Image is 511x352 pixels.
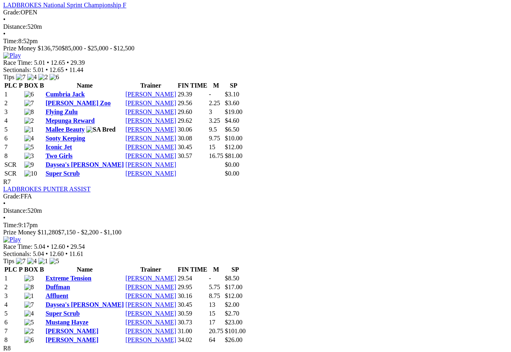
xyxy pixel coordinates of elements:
span: Time: [3,38,18,44]
span: $3.60 [225,100,239,106]
span: PLC [4,266,17,273]
text: 3.25 [209,117,220,124]
a: Daysea's [PERSON_NAME] [46,301,124,308]
td: 30.73 [177,318,208,326]
span: P [19,82,23,89]
a: [PERSON_NAME] [46,336,98,343]
span: $23.00 [225,319,242,326]
img: 7 [24,301,34,308]
span: Tips [3,258,14,264]
div: Prize Money $136,750 [3,45,508,52]
a: [PERSON_NAME] [125,336,176,343]
a: [PERSON_NAME] [125,161,176,168]
span: 5.04 [34,243,45,250]
span: Sectionals: [3,66,31,73]
span: $8.50 [225,275,239,282]
a: [PERSON_NAME] [125,135,176,142]
text: 15 [209,310,215,317]
td: 6 [4,134,23,142]
span: $19.00 [225,108,242,115]
a: Duffman [46,284,70,290]
a: Sooty Keeping [46,135,85,142]
span: Tips [3,74,14,80]
span: $0.00 [225,161,239,168]
img: Play [3,236,21,243]
a: Daysea's [PERSON_NAME] [46,161,124,168]
a: [PERSON_NAME] [125,108,176,115]
a: [PERSON_NAME] [46,328,98,334]
td: 4 [4,117,23,125]
a: Flying Zulu [46,108,77,115]
a: [PERSON_NAME] [125,91,176,98]
span: • [3,200,6,207]
td: 30.45 [177,143,208,151]
a: [PERSON_NAME] [125,292,176,299]
text: 5.75 [209,284,220,290]
th: Trainer [125,266,176,274]
a: Mallee Beauty [46,126,85,133]
td: 29.62 [177,117,208,125]
a: [PERSON_NAME] [125,170,176,177]
span: • [67,243,69,250]
text: - [209,91,211,98]
text: 9.75 [209,135,220,142]
img: 5 [24,319,34,326]
span: $4.60 [225,117,239,124]
td: SCR [4,170,23,178]
a: Super Scrub [46,310,80,317]
a: [PERSON_NAME] [125,319,176,326]
th: SP [224,266,246,274]
td: 34.02 [177,336,208,344]
img: SA Bred [86,126,115,133]
a: [PERSON_NAME] Zoo [46,100,111,106]
text: 2.25 [209,100,220,106]
text: 9.5 [209,126,217,133]
span: 29.39 [71,59,85,66]
img: 2 [38,74,48,81]
td: 7 [4,327,23,335]
a: [PERSON_NAME] [125,117,176,124]
a: [PERSON_NAME] [125,126,176,133]
span: $3.10 [225,91,239,98]
span: Sectionals: [3,250,31,257]
a: Extreme Tension [46,275,91,282]
td: 7 [4,143,23,151]
td: 30.08 [177,134,208,142]
span: $7,150 - $2,200 - $1,100 [58,229,122,236]
span: $10.00 [225,135,242,142]
img: 8 [24,108,34,116]
td: 29.60 [177,108,208,116]
th: Name [45,82,124,90]
span: P [19,266,23,273]
div: 520m [3,23,508,30]
td: 30.59 [177,310,208,318]
td: 30.57 [177,152,208,160]
img: 7 [24,100,34,107]
td: 29.54 [177,274,208,282]
th: M [208,266,224,274]
span: Time: [3,222,18,228]
span: $101.00 [225,328,246,334]
span: Race Time: [3,243,32,250]
span: 12.65 [50,66,64,73]
a: [PERSON_NAME] [125,328,176,334]
span: $12.00 [225,292,242,299]
td: 29.95 [177,283,208,291]
span: $26.00 [225,336,242,343]
span: • [65,66,68,73]
td: 29.56 [177,99,208,107]
span: 11.61 [69,250,83,257]
span: • [3,30,6,37]
th: SP [224,82,243,90]
a: [PERSON_NAME] [125,144,176,150]
text: 3 [209,108,212,115]
span: R7 [3,178,11,185]
span: Distance: [3,23,27,30]
img: 7 [16,258,26,265]
span: B [40,266,44,273]
td: 3 [4,292,23,300]
img: 6 [24,336,34,344]
a: Mustang Hayze [46,319,88,326]
text: 13 [209,301,215,308]
th: FIN TIME [177,82,208,90]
